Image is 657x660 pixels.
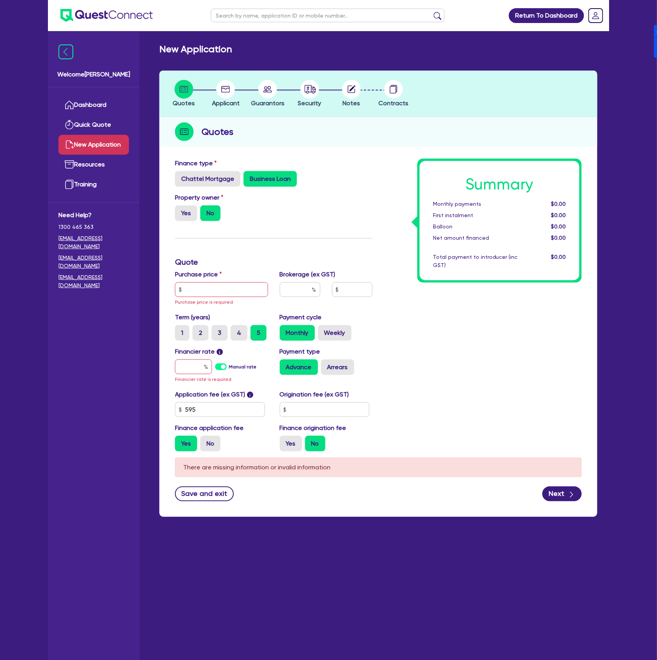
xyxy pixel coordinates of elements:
[58,223,129,231] span: 1300 465 363
[65,160,74,169] img: resources
[60,9,153,22] img: quest-connect-logo-blue
[217,349,223,355] span: i
[175,171,240,187] label: Chattel Mortgage
[173,99,195,107] span: Quotes
[427,253,524,269] div: Total payment to introducer (inc GST)
[212,325,228,341] label: 3
[58,211,129,220] span: Need Help?
[305,436,325,451] label: No
[433,175,566,194] h1: Summary
[58,115,129,135] a: Quick Quote
[58,44,73,59] img: icon-menu-close
[427,200,524,208] div: Monthly payments
[175,423,244,433] label: Finance application fee
[280,390,349,399] label: Origination fee (ex GST)
[58,273,129,290] a: [EMAIL_ADDRESS][DOMAIN_NAME]
[175,436,197,451] label: Yes
[58,254,129,270] a: [EMAIL_ADDRESS][DOMAIN_NAME]
[58,95,129,115] a: Dashboard
[280,347,320,356] label: Payment type
[318,325,351,341] label: Weekly
[175,487,234,501] button: Save and exit
[229,363,257,370] label: Manual rate
[280,423,346,433] label: Finance origination fee
[551,254,566,260] span: $0.00
[175,159,217,168] label: Finance type
[280,313,322,322] label: Payment cycle
[321,359,354,375] label: Arrears
[175,193,223,202] label: Property owner
[193,325,208,341] label: 2
[551,212,566,218] span: $0.00
[298,99,321,107] span: Security
[212,99,240,107] span: Applicant
[175,377,231,382] span: Financier rate is required
[231,325,247,341] label: 4
[586,5,606,26] a: Dropdown toggle
[509,8,584,23] a: Return To Dashboard
[427,234,524,242] div: Net amount financed
[175,347,223,356] label: Financier rate
[65,180,74,189] img: training
[427,223,524,231] div: Balloon
[175,299,233,305] span: Purchase price is required
[427,211,524,219] div: First instalment
[175,205,197,221] label: Yes
[201,125,233,139] h2: Quotes
[247,392,253,398] span: i
[542,487,582,501] button: Next
[280,270,336,279] label: Brokerage (ex GST)
[280,359,318,375] label: Advance
[175,325,189,341] label: 1
[551,235,566,241] span: $0.00
[175,313,210,322] label: Term (years)
[159,44,232,55] h2: New Application
[58,175,129,195] a: Training
[251,99,284,107] span: Guarantors
[200,436,221,451] label: No
[65,140,74,149] img: new-application
[551,223,566,230] span: $0.00
[175,458,582,477] div: There are missing information or invalid information
[280,436,302,451] label: Yes
[211,9,445,22] input: Search by name, application ID or mobile number...
[175,122,194,141] img: step-icon
[343,99,360,107] span: Notes
[57,70,130,79] span: Welcome [PERSON_NAME]
[65,120,74,129] img: quick-quote
[175,270,222,279] label: Purchase price
[551,201,566,207] span: $0.00
[175,390,245,399] label: Application fee (ex GST)
[200,205,221,221] label: No
[280,325,315,341] label: Monthly
[175,257,373,267] h3: Quote
[244,171,297,187] label: Business Loan
[378,99,408,107] span: Contracts
[251,325,267,341] label: 5
[58,234,129,251] a: [EMAIL_ADDRESS][DOMAIN_NAME]
[58,135,129,155] a: New Application
[58,155,129,175] a: Resources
